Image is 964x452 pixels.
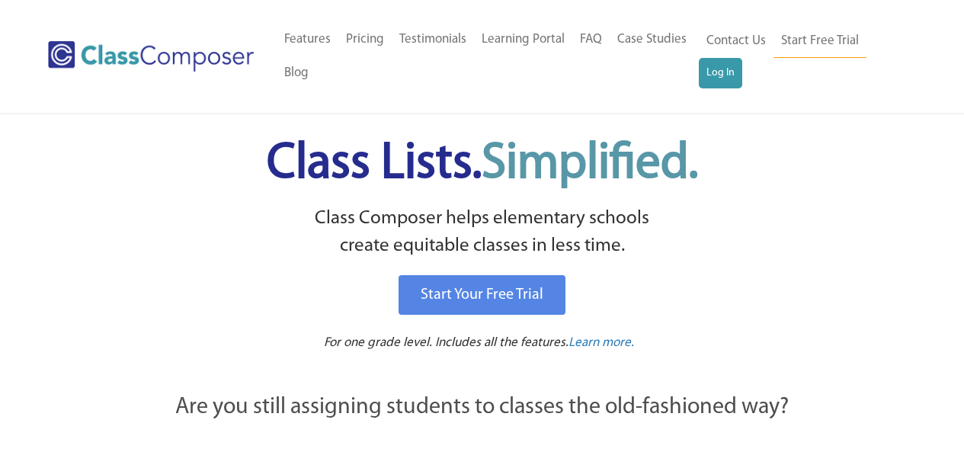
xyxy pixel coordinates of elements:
[277,23,699,90] nav: Header Menu
[324,336,568,349] span: For one grade level. Includes all the features.
[267,139,698,189] span: Class Lists.
[91,205,873,261] p: Class Composer helps elementary schools create equitable classes in less time.
[699,58,742,88] a: Log In
[610,23,694,56] a: Case Studies
[48,41,254,72] img: Class Composer
[277,23,338,56] a: Features
[421,287,543,303] span: Start Your Free Trial
[773,24,866,59] a: Start Free Trial
[338,23,392,56] a: Pricing
[568,336,634,349] span: Learn more.
[568,334,634,353] a: Learn more.
[699,24,773,58] a: Contact Us
[277,56,316,90] a: Blog
[94,391,871,425] p: Are you still assigning students to classes the old-fashioned way?
[392,23,474,56] a: Testimonials
[482,139,698,189] span: Simplified.
[572,23,610,56] a: FAQ
[699,24,905,88] nav: Header Menu
[474,23,572,56] a: Learning Portal
[399,275,565,315] a: Start Your Free Trial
